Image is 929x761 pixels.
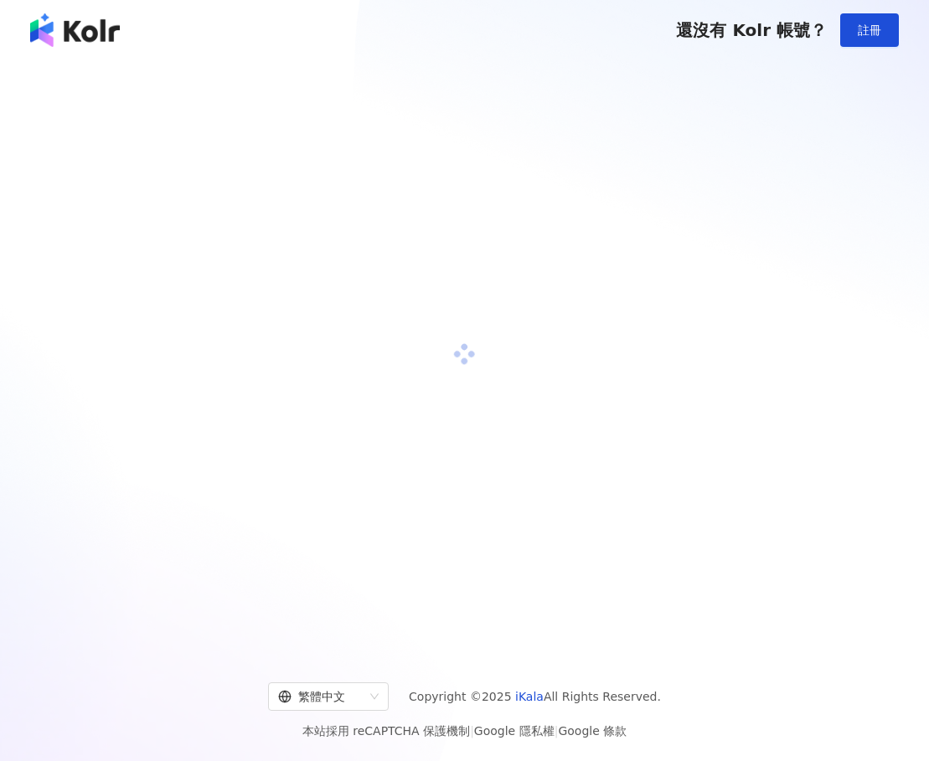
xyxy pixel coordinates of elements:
div: 繁體中文 [278,683,364,710]
span: | [555,724,559,738]
a: Google 條款 [558,724,627,738]
a: Google 隱私權 [474,724,555,738]
button: 註冊 [840,13,899,47]
img: logo [30,13,120,47]
span: Copyright © 2025 All Rights Reserved. [409,686,661,707]
span: 註冊 [858,23,881,37]
a: iKala [515,690,544,703]
span: 本站採用 reCAPTCHA 保護機制 [302,721,627,741]
span: 還沒有 Kolr 帳號？ [676,20,827,40]
span: | [470,724,474,738]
